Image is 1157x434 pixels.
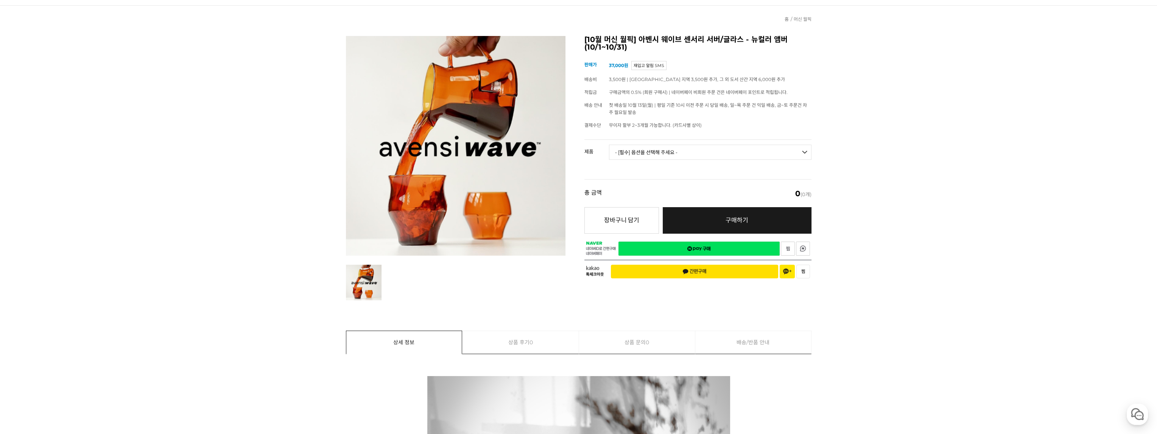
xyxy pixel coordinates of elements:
[529,331,533,354] span: 0
[796,265,810,278] button: 찜
[586,266,605,277] span: 카카오 톡체크아웃
[584,102,602,108] span: 배송 안내
[346,36,565,256] img: [10월 머신 월픽] 아벤시 웨이브 센서리 서버/글라스 - 뉴컬러 앰버 (10/1~10/31)
[795,189,800,198] em: 0
[98,240,145,259] a: 설정
[796,242,810,256] a: 새창
[462,331,579,354] a: 상품 후기0
[646,331,649,354] span: 0
[695,331,811,354] a: 배송/반품 안내
[69,252,78,258] span: 대화
[783,269,791,275] span: 채널 추가
[584,207,659,234] button: 장바구니 담기
[584,62,597,67] span: 판매가
[609,62,628,68] strong: 37,000원
[609,102,807,115] span: 첫 배송일 10월 13일(월) | 평일 기준 10시 이전 주문 시 당일 배송, 일~목 주문 건 익일 배송, 금~토 주문건 차주 월요일 발송
[794,16,811,22] a: 머신 월픽
[24,251,28,258] span: 홈
[584,36,811,51] h2: [10월 머신 월픽] 아벤시 웨이브 센서리 서버/글라스 - 뉴컬러 앰버 (10/1~10/31)
[781,242,795,256] a: 새창
[584,140,609,157] th: 제품
[726,217,748,224] span: 구매하기
[682,269,707,275] span: 간편구매
[584,76,597,82] span: 배송비
[609,89,788,95] span: 구매금액의 0.5% (회원 구매시) | 네이버페이 비회원 주문 건은 네이버페이 포인트로 적립됩니다.
[611,265,778,278] button: 간편구매
[801,269,805,274] span: 찜
[50,240,98,259] a: 대화
[795,190,811,197] span: (0개)
[618,242,780,256] a: 새창
[780,265,795,278] button: 채널 추가
[609,122,702,128] span: 무이자 할부 2~3개월 가능합니다. (카드사별 상이)
[579,331,695,354] a: 상품 문의0
[117,251,126,258] span: 설정
[584,122,601,128] span: 결제수단
[663,207,811,234] a: 구매하기
[785,16,789,22] a: 홈
[609,76,785,82] span: 3,500원 | [GEOGRAPHIC_DATA] 지역 3,500원 추가, 그 외 도서 산간 지역 6,000원 추가
[584,190,602,197] strong: 총 금액
[2,240,50,259] a: 홈
[584,89,597,95] span: 적립금
[346,331,462,354] a: 상세 정보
